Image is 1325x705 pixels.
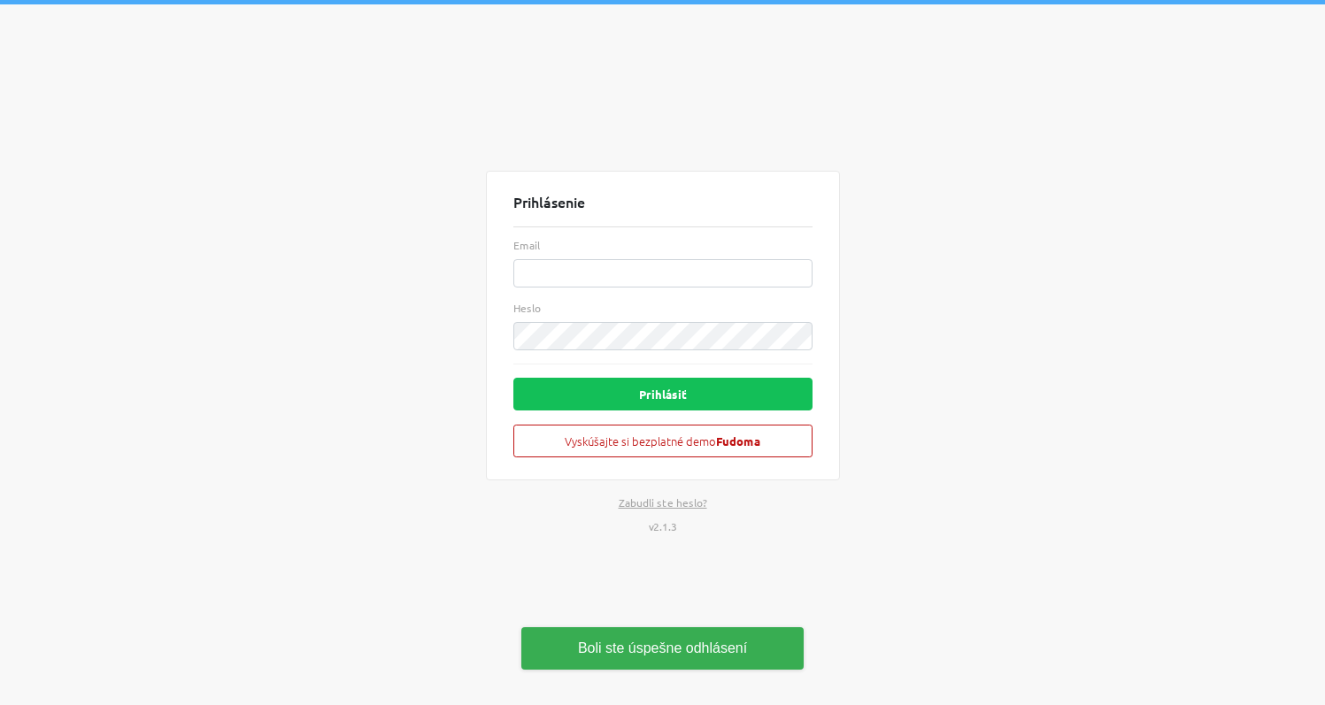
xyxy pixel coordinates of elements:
a: Zabudli ste heslo? [619,494,707,510]
div: Prihlásenie [513,194,813,227]
p: Boli ste úspešne odhlásení [521,631,804,666]
label: Heslo [513,302,813,314]
label: Email [513,239,813,251]
strong: Fudoma [716,433,760,448]
button: Prihlásiť [513,378,813,410]
button: Vyskúšajte si bezplatné demoFudoma [513,425,813,457]
div: v2.1.3 [486,518,840,534]
a: Vyskúšajte si bezplatné demoFudoma [513,423,813,441]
